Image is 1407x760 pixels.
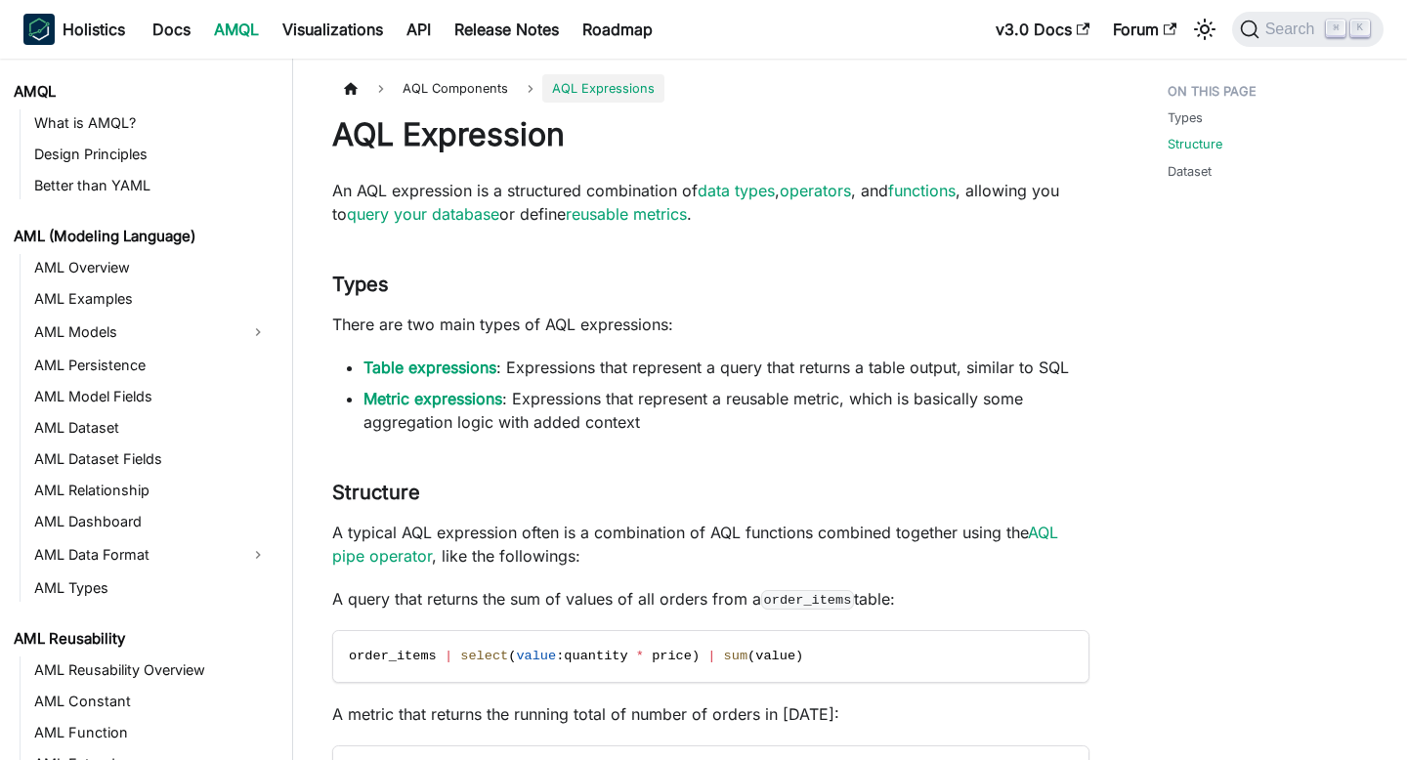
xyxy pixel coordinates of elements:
[28,383,276,410] a: AML Model Fields
[564,649,627,663] span: quantity
[28,445,276,473] a: AML Dataset Fields
[28,574,276,602] a: AML Types
[1168,135,1222,153] a: Structure
[795,649,803,663] span: )
[202,14,271,45] a: AMQL
[332,179,1089,226] p: An AQL expression is a structured combination of , , and , allowing you to or define .
[28,539,240,570] a: AML Data Format
[28,172,276,199] a: Better than YAML
[363,356,1089,379] li: : Expressions that represent a query that returns a table output, similar to SQL
[332,74,369,103] a: Home page
[28,477,276,504] a: AML Relationship
[1259,21,1327,38] span: Search
[724,649,747,663] span: sum
[347,204,499,224] a: query your database
[28,688,276,715] a: AML Constant
[508,649,516,663] span: (
[571,14,664,45] a: Roadmap
[28,719,276,746] a: AML Function
[240,539,276,570] button: Expand sidebar category 'AML Data Format'
[332,313,1089,336] p: There are two main types of AQL expressions:
[445,649,452,663] span: |
[28,414,276,442] a: AML Dataset
[395,14,443,45] a: API
[28,285,276,313] a: AML Examples
[761,590,854,610] code: order_items
[332,273,1089,297] h3: Types
[23,14,125,45] a: HolisticsHolistics
[516,649,556,663] span: value
[332,521,1089,568] p: A typical AQL expression often is a combination of AQL functions combined together using the , li...
[363,389,502,408] a: Metric expressions
[332,115,1089,154] h1: AQL Expression
[747,649,755,663] span: (
[542,74,664,103] span: AQL Expressions
[888,181,956,200] a: functions
[1189,14,1220,45] button: Switch between dark and light mode (currently light mode)
[1232,12,1384,47] button: Search (Command+K)
[141,14,202,45] a: Docs
[28,317,240,348] a: AML Models
[23,14,55,45] img: Holistics
[1326,20,1345,37] kbd: ⌘
[8,625,276,653] a: AML Reusability
[271,14,395,45] a: Visualizations
[1168,162,1212,181] a: Dataset
[28,109,276,137] a: What is AMQL?
[460,649,508,663] span: select
[984,14,1101,45] a: v3.0 Docs
[332,74,1089,103] nav: Breadcrumbs
[8,223,276,250] a: AML (Modeling Language)
[240,317,276,348] button: Expand sidebar category 'AML Models'
[363,387,1089,434] li: : Expressions that represent a reusable metric, which is basically some aggregation logic with ad...
[566,204,687,224] a: reusable metrics
[349,649,437,663] span: order_items
[556,649,564,663] span: :
[332,481,1089,505] h3: Structure
[780,181,851,200] a: operators
[28,508,276,535] a: AML Dashboard
[443,14,571,45] a: Release Notes
[28,656,276,684] a: AML Reusability Overview
[28,141,276,168] a: Design Principles
[332,702,1089,726] p: A metric that returns the running total of number of orders in [DATE]:
[755,649,795,663] span: value
[28,352,276,379] a: AML Persistence
[28,254,276,281] a: AML Overview
[1350,20,1370,37] kbd: K
[1168,108,1203,127] a: Types
[1101,14,1188,45] a: Forum
[332,587,1089,611] p: A query that returns the sum of values of all orders from a table:
[652,649,692,663] span: price
[63,18,125,41] b: Holistics
[707,649,715,663] span: |
[692,649,700,663] span: )
[8,78,276,106] a: AMQL
[393,74,518,103] span: AQL Components
[698,181,775,200] a: data types
[363,358,496,377] a: Table expressions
